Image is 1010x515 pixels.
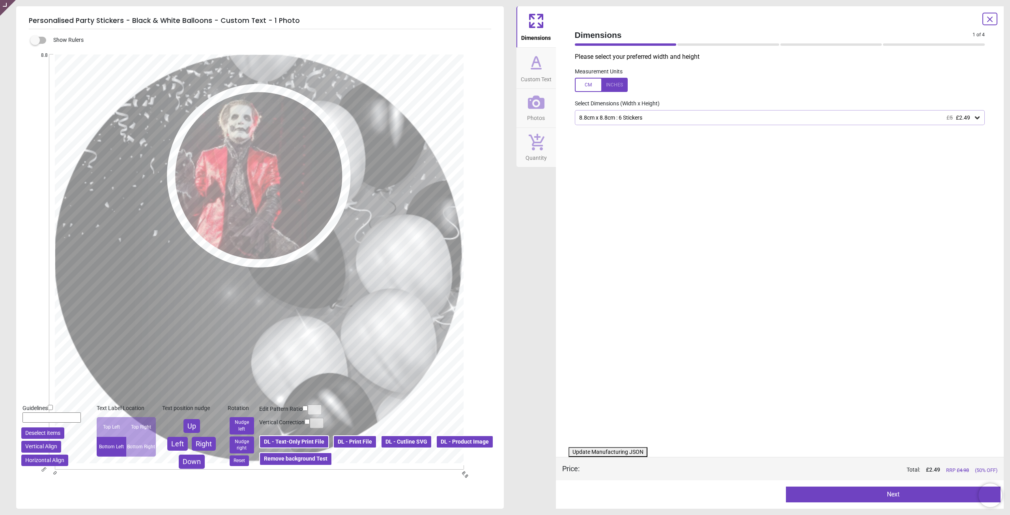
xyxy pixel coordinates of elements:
[259,419,305,427] label: Vertical Correction
[179,455,205,468] button: Down
[516,128,556,167] button: Quantity
[35,36,504,45] div: Show Rulers
[929,466,940,473] span: 2.49
[259,452,332,466] button: Remove background Test
[956,114,970,121] span: £2.49
[333,435,377,449] button: DL - Print File
[526,150,547,162] span: Quantity
[21,441,61,453] button: Vertical Align
[22,405,48,411] span: Guidelines
[946,467,969,474] span: RRP
[381,435,432,449] button: DL - Cutline SVG
[591,466,998,474] div: Total:
[230,455,249,466] button: Reset
[192,437,216,451] button: Right
[33,52,48,59] span: 8.8
[575,68,623,76] label: Measurement Units
[29,13,491,29] h5: Personalised Party Stickers - Black & White Balloons - Custom Text - 1 Photo
[259,435,329,449] button: DL - Text-Only Print File
[569,100,660,108] label: Select Dimensions (Width x Height)
[527,110,545,122] span: Photos
[167,437,188,451] button: Left
[575,52,991,61] p: Please select your preferred width and height
[957,467,969,473] span: £ 4.98
[569,447,647,457] button: Update Manufacturing JSON
[436,435,494,449] button: DL - Product Image
[259,405,303,413] label: Edit Pattern Ratio
[516,48,556,89] button: Custom Text
[946,114,953,121] span: £5
[575,29,973,41] span: Dimensions
[230,417,254,434] button: Nudge left
[521,72,552,84] span: Custom Text
[126,437,156,457] div: Bottom Right
[97,437,126,457] div: Bottom Left
[516,6,556,47] button: Dimensions
[21,427,64,439] button: Deselect items
[97,417,126,437] div: Top Left
[183,419,200,433] button: Up
[973,32,985,38] span: 1 of 4
[21,455,68,466] button: Horizontal Align
[126,417,156,437] div: Top Right
[562,464,580,474] div: Price :
[578,114,974,121] div: 8.8cm x 8.8cm : 6 Stickers
[97,405,156,412] div: Text Label Location
[978,483,1002,507] iframe: Brevo live chat
[521,30,551,42] span: Dimensions
[975,467,997,474] span: (50% OFF)
[230,436,254,454] button: Nudge right
[786,487,1001,502] button: Next
[516,89,556,127] button: Photos
[926,466,940,474] span: £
